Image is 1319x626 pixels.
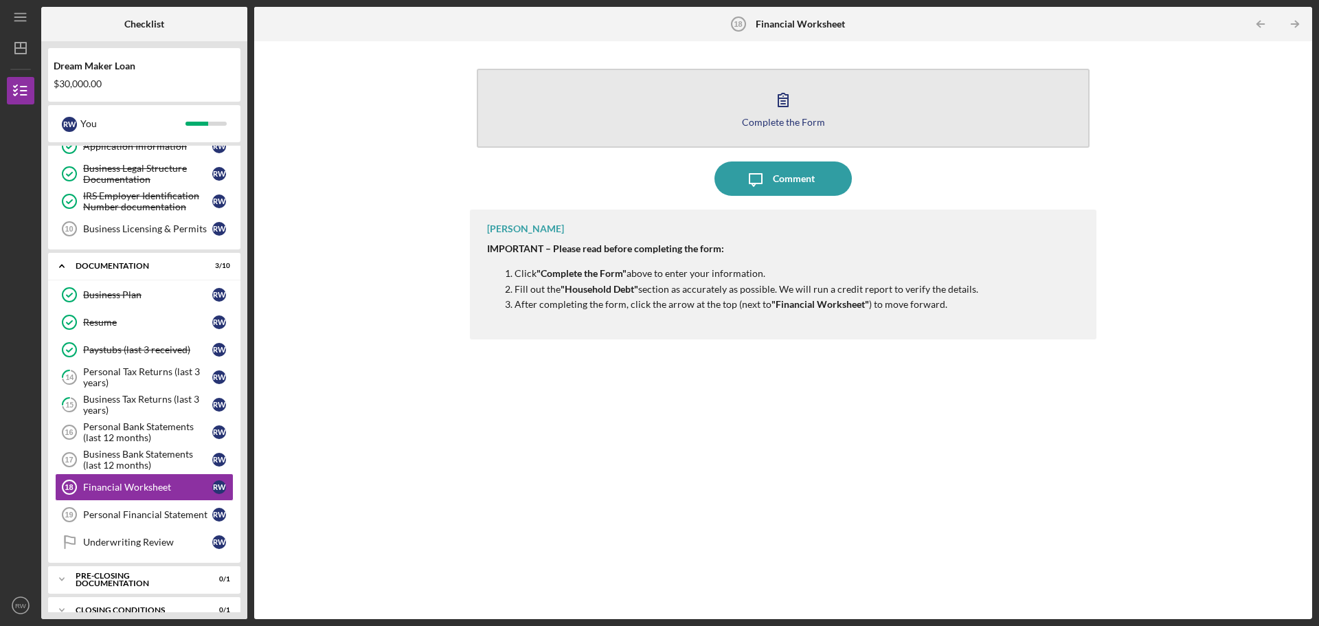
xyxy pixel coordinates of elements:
[212,315,226,329] div: R W
[65,225,73,233] tspan: 10
[212,508,226,522] div: R W
[55,364,234,391] a: 14Personal Tax Returns (last 3 years)RW
[734,20,742,28] tspan: 18
[742,117,825,127] div: Complete the Form
[515,282,978,297] p: Fill out the section as accurately as possible. We will run a credit report to verify the details.
[83,223,212,234] div: Business Licensing & Permits
[515,297,978,312] p: After completing the form, click the arrow at the top (next to ) to move forward.
[83,509,212,520] div: Personal Financial Statement
[212,139,226,153] div: R W
[83,366,212,388] div: Personal Tax Returns (last 3 years)
[212,222,226,236] div: R W
[756,19,845,30] b: Financial Worksheet
[83,537,212,548] div: Underwriting Review
[55,160,234,188] a: Business Legal Structure DocumentationRW
[55,309,234,336] a: ResumeRW
[55,528,234,556] a: Underwriting ReviewRW
[212,535,226,549] div: R W
[487,223,564,234] div: [PERSON_NAME]
[477,69,1090,148] button: Complete the Form
[83,289,212,300] div: Business Plan
[65,483,73,491] tspan: 18
[83,394,212,416] div: Business Tax Returns (last 3 years)
[212,425,226,439] div: R W
[714,161,852,196] button: Comment
[212,288,226,302] div: R W
[76,606,196,614] div: Closing Conditions
[205,575,230,583] div: 0 / 1
[83,449,212,471] div: Business Bank Statements (last 12 months)
[55,446,234,473] a: 17Business Bank Statements (last 12 months)RW
[62,117,77,132] div: R W
[65,511,73,519] tspan: 19
[212,343,226,357] div: R W
[80,112,185,135] div: You
[487,243,724,254] strong: IMPORTANT – Please read before completing the form:
[65,373,74,382] tspan: 14
[212,453,226,467] div: R W
[55,501,234,528] a: 19Personal Financial StatementRW
[205,262,230,270] div: 3 / 10
[537,267,627,279] strong: "Complete the Form"
[515,266,978,281] p: Click above to enter your information.
[55,215,234,243] a: 10Business Licensing & PermitsRW
[76,262,196,270] div: Documentation
[212,370,226,384] div: R W
[212,398,226,412] div: R W
[83,344,212,355] div: Paystubs (last 3 received)
[65,401,74,410] tspan: 15
[212,194,226,208] div: R W
[83,421,212,443] div: Personal Bank Statements (last 12 months)
[55,188,234,215] a: IRS Employer Identification Number documentationRW
[83,482,212,493] div: Financial Worksheet
[124,19,164,30] b: Checklist
[65,456,73,464] tspan: 17
[83,141,212,152] div: Application Information
[55,391,234,418] a: 15Business Tax Returns (last 3 years)RW
[55,281,234,309] a: Business PlanRW
[54,78,235,89] div: $30,000.00
[55,133,234,160] a: Application InformationRW
[83,190,212,212] div: IRS Employer Identification Number documentation
[773,161,815,196] div: Comment
[205,606,230,614] div: 0 / 1
[76,572,196,588] div: Pre-Closing Documentation
[15,602,27,610] text: RW
[771,298,869,310] strong: "Financial Worksheet"
[65,428,73,436] tspan: 16
[54,60,235,71] div: Dream Maker Loan
[55,473,234,501] a: 18Financial WorksheetRW
[83,163,212,185] div: Business Legal Structure Documentation
[212,480,226,494] div: R W
[55,336,234,364] a: Paystubs (last 3 received)RW
[55,418,234,446] a: 16Personal Bank Statements (last 12 months)RW
[7,592,34,619] button: RW
[212,167,226,181] div: R W
[561,283,638,295] strong: "Household Debt"
[83,317,212,328] div: Resume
